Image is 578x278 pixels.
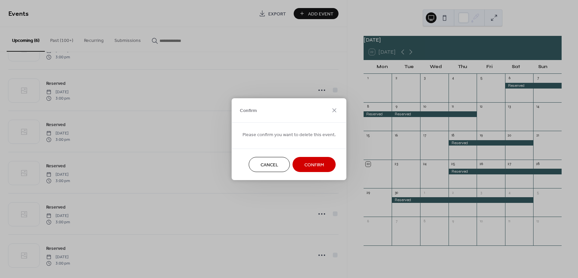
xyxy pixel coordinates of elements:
button: Confirm [293,157,336,172]
button: Cancel [249,157,290,172]
span: Confirm [304,161,324,168]
span: Confirm [240,107,257,114]
span: Cancel [261,161,278,168]
span: Please confirm you want to delete this event. [243,131,336,138]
